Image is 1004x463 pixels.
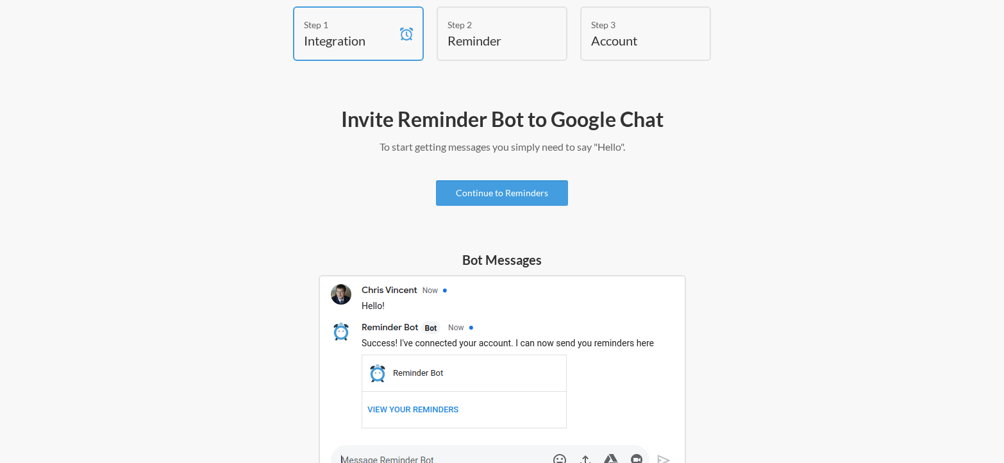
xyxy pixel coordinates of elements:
div: Step 2 [448,18,537,31]
a: Continue to Reminders [436,180,568,206]
h4: Account [591,31,681,49]
h2: Invite Reminder Bot to Google Chat [130,106,874,133]
h4: Reminder [448,31,537,49]
p: To start getting messages you simply need to say "Hello". [130,139,874,155]
div: Step 3 [591,18,681,31]
h5: Bot Messages [319,251,686,269]
h4: Integration [304,31,394,49]
div: Step 1 [304,18,394,31]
